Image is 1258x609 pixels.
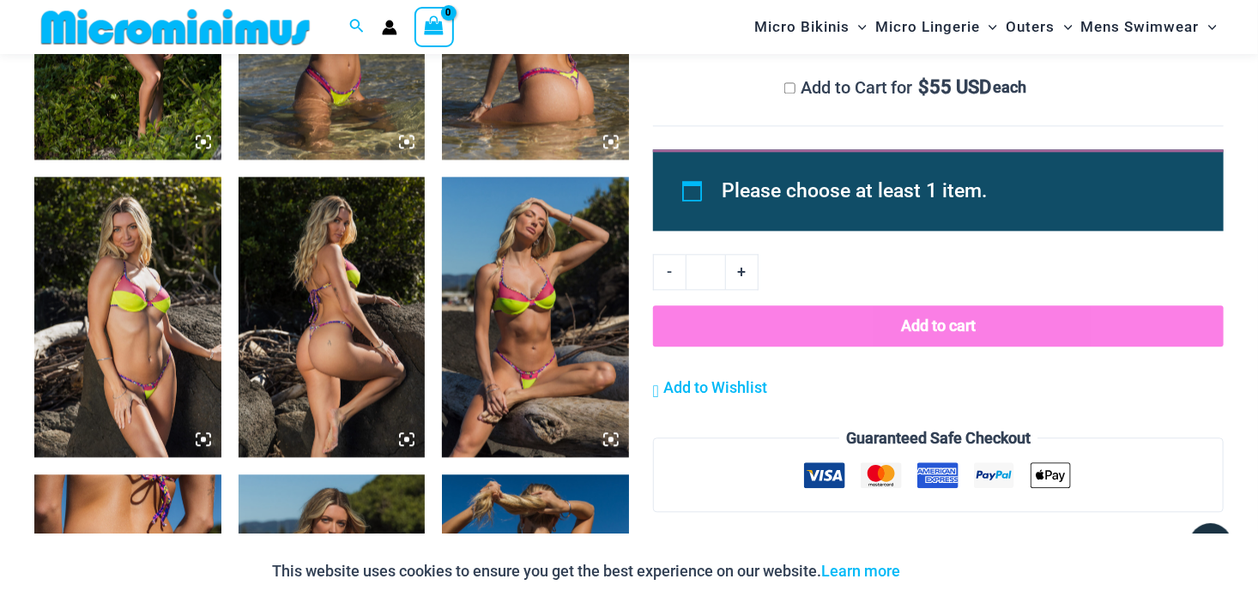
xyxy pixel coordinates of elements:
[839,425,1037,451] legend: Guaranteed Safe Checkout
[1200,5,1217,49] span: Menu Toggle
[784,77,1027,98] label: Add to Cart for
[653,305,1224,347] button: Add to cart
[754,5,850,49] span: Micro Bikinis
[726,254,759,290] a: +
[980,5,997,49] span: Menu Toggle
[993,79,1026,96] span: each
[1055,5,1073,49] span: Menu Toggle
[653,254,686,290] a: -
[821,562,900,580] a: Learn more
[653,375,767,401] a: Add to Wishlist
[850,5,867,49] span: Menu Toggle
[784,82,795,93] input: Add to Cart for$55 USD each
[382,20,397,35] a: Account icon link
[1002,5,1077,49] a: OutersMenu ToggleMenu Toggle
[272,558,900,584] p: This website uses cookies to ensure you get the best experience on our website.
[349,16,365,38] a: Search icon link
[875,5,980,49] span: Micro Lingerie
[871,5,1001,49] a: Micro LingerieMenu ToggleMenu Toggle
[722,172,1184,211] li: Please choose at least 1 item.
[919,76,930,98] span: $
[663,378,767,396] span: Add to Wishlist
[442,177,629,456] img: Coastal Bliss Leopard Sunset 3223 Underwire Top 4275 Micro Bikini
[750,5,871,49] a: Micro BikinisMenu ToggleMenu Toggle
[34,177,221,456] img: Coastal Bliss Leopard Sunset 3223 Underwire Top 4275 Micro Bikini
[686,254,726,290] input: Product quantity
[34,8,317,46] img: MM SHOP LOGO FLAT
[919,79,992,96] span: 55 USD
[1007,5,1055,49] span: Outers
[1081,5,1200,49] span: Mens Swimwear
[913,551,986,592] button: Accept
[747,3,1224,51] nav: Site Navigation
[414,7,454,46] a: View Shopping Cart, empty
[1077,5,1221,49] a: Mens SwimwearMenu ToggleMenu Toggle
[239,177,426,456] img: Coastal Bliss Leopard Sunset 3223 Underwire Top 4275 Micro Bikini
